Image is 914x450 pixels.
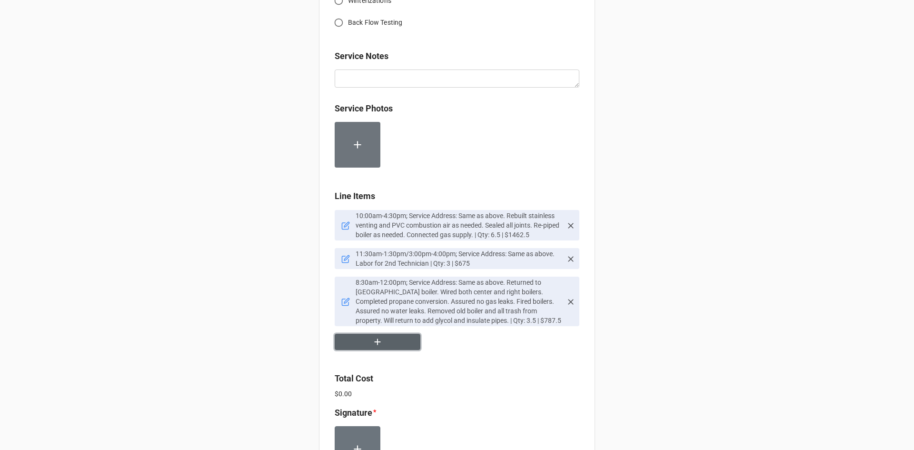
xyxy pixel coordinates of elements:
[335,389,579,399] p: $0.00
[335,190,375,203] label: Line Items
[335,102,393,115] label: Service Photos
[356,278,562,325] p: 8:30am-12:00pm; Service Address: Same as above. Returned to [GEOGRAPHIC_DATA] boiler. Wired both ...
[335,406,372,420] label: Signature
[356,211,562,240] p: 10:00am-4:30pm; Service Address: Same as above. Rebuilt stainless venting and PVC combustion air ...
[335,373,373,383] b: Total Cost
[335,50,388,63] label: Service Notes
[348,18,402,28] span: Back Flow Testing
[356,249,562,268] p: 11:30am-1:30pm/3:00pm-4:00pm; Service Address: Same as above. Labor for 2nd Technician | Qty: 3 |...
